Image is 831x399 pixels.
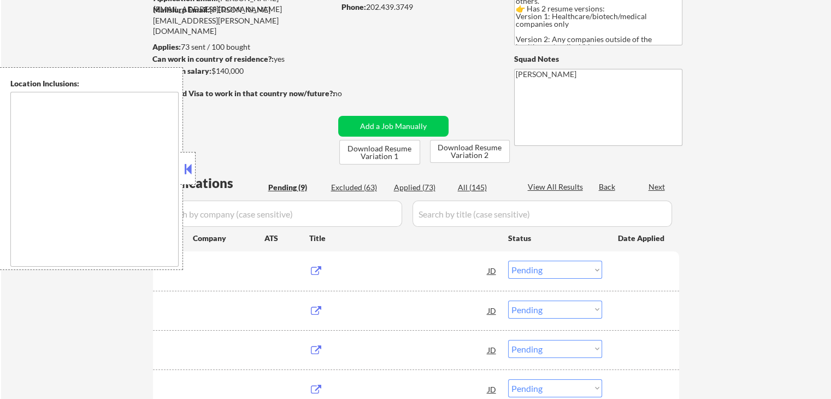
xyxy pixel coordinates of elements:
[649,181,666,192] div: Next
[152,66,334,77] div: $140,000
[152,54,274,63] strong: Can work in country of residence?:
[333,88,364,99] div: no
[309,233,498,244] div: Title
[152,54,331,64] div: yes
[156,177,264,190] div: Applications
[153,4,334,37] div: [PERSON_NAME][EMAIL_ADDRESS][PERSON_NAME][DOMAIN_NAME]
[153,89,335,98] strong: Will need Visa to work in that country now/future?:
[487,301,498,320] div: JD
[508,228,602,248] div: Status
[268,182,323,193] div: Pending (9)
[10,78,179,89] div: Location Inclusions:
[487,340,498,360] div: JD
[458,182,512,193] div: All (145)
[430,140,510,163] button: Download Resume Variation 2
[599,181,616,192] div: Back
[156,201,402,227] input: Search by company (case sensitive)
[487,261,498,280] div: JD
[514,54,682,64] div: Squad Notes
[152,42,334,52] div: 73 sent / 100 bought
[152,42,181,51] strong: Applies:
[341,2,366,11] strong: Phone:
[487,379,498,399] div: JD
[341,2,496,13] div: 202.439.3749
[338,116,449,137] button: Add a Job Manually
[339,140,420,165] button: Download Resume Variation 1
[528,181,586,192] div: View All Results
[193,233,264,244] div: Company
[394,182,449,193] div: Applied (73)
[412,201,672,227] input: Search by title (case sensitive)
[264,233,309,244] div: ATS
[331,182,386,193] div: Excluded (63)
[618,233,666,244] div: Date Applied
[153,5,210,14] strong: Mailslurp Email:
[152,66,211,75] strong: Minimum salary:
